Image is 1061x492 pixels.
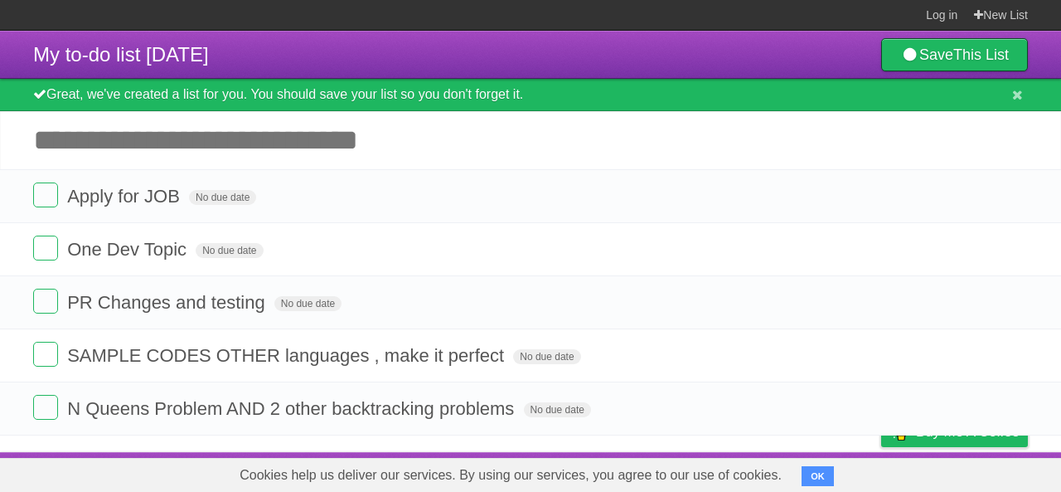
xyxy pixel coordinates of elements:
[67,398,518,419] span: N Queens Problem AND 2 other backtracking problems
[33,43,209,66] span: My to-do list [DATE]
[33,395,58,420] label: Done
[67,239,191,260] span: One Dev Topic
[661,456,695,488] a: About
[67,345,508,366] span: SAMPLE CODES OTHER languages , make it perfect
[715,456,782,488] a: Developers
[67,186,184,207] span: Apply for JOB
[953,46,1009,63] b: This List
[274,296,342,311] span: No due date
[33,236,58,261] label: Done
[881,38,1028,71] a: SaveThis List
[189,190,256,205] span: No due date
[802,466,834,486] button: OK
[223,459,798,492] span: Cookies help us deliver our services. By using our services, you agree to our use of cookies.
[67,292,269,313] span: PR Changes and testing
[33,289,58,314] label: Done
[33,342,58,367] label: Done
[916,417,1020,446] span: Buy me a coffee
[513,349,580,364] span: No due date
[860,456,903,488] a: Privacy
[524,402,591,417] span: No due date
[923,456,1028,488] a: Suggest a feature
[33,183,58,207] label: Done
[803,456,840,488] a: Terms
[196,243,263,258] span: No due date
